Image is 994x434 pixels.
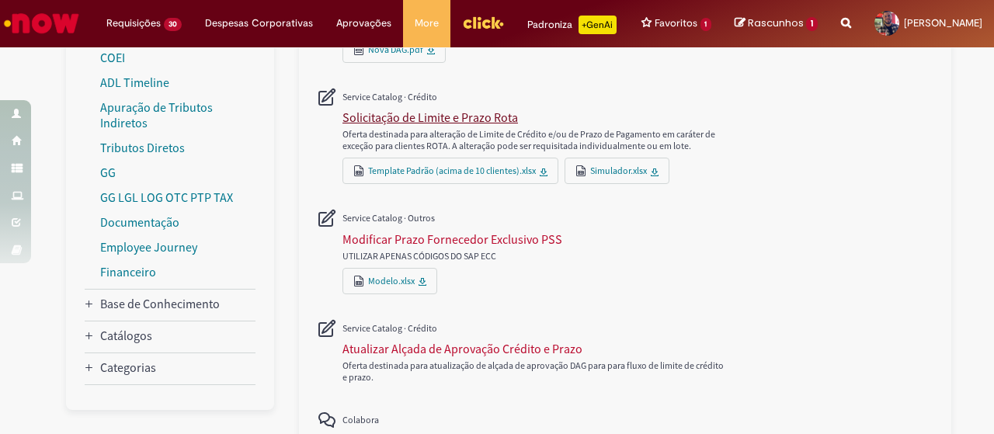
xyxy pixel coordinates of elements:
[106,16,161,31] span: Requisições
[904,16,982,30] span: [PERSON_NAME]
[205,16,313,31] span: Despesas Corporativas
[2,8,82,39] img: ServiceNow
[164,18,182,31] span: 30
[462,11,504,34] img: click_logo_yellow_360x200.png
[336,16,391,31] span: Aprovações
[579,16,617,34] p: +GenAi
[735,16,818,31] a: Rascunhos
[655,16,697,31] span: Favoritos
[527,16,617,34] div: Padroniza
[700,18,712,31] span: 1
[415,16,439,31] span: More
[806,17,818,31] span: 1
[748,16,804,30] span: Rascunhos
